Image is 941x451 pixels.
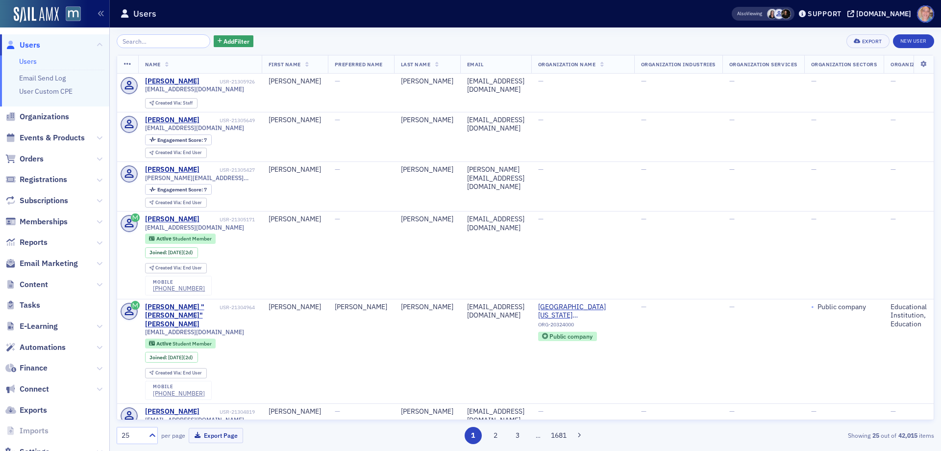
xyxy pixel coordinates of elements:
span: — [811,214,817,223]
div: 25 [122,430,143,441]
span: Viewing [737,10,762,17]
span: Email Marketing [20,258,78,269]
div: [PERSON_NAME][EMAIL_ADDRESS][DOMAIN_NAME] [467,165,524,191]
span: — [641,165,646,174]
span: — [729,214,735,223]
div: Active: Active: Student Member [145,234,216,243]
a: Imports [5,425,49,436]
span: — [538,214,544,223]
div: (2d) [168,249,193,256]
span: — [538,115,544,124]
div: Staff [155,101,193,106]
div: Created Via: End User [145,148,207,158]
a: Users [19,57,37,66]
div: [PERSON_NAME] [269,77,321,86]
a: [PERSON_NAME] [145,116,199,125]
span: Active [156,340,173,347]
a: Connect [5,384,49,395]
span: — [811,115,817,124]
span: — [729,115,735,124]
a: Events & Products [5,133,85,143]
span: — [891,77,896,85]
a: [GEOGRAPHIC_DATA][US_STATE] ([GEOGRAPHIC_DATA], [GEOGRAPHIC_DATA]) [538,303,627,320]
span: Engagement Score : [157,186,204,193]
span: — [891,407,896,416]
span: — [335,77,340,85]
span: — [641,302,646,311]
span: Joined : [149,249,168,256]
a: Active Student Member [149,236,211,242]
span: Content [20,279,48,290]
span: … [531,431,545,440]
a: [PHONE_NUMBER] [153,285,205,292]
button: AddFilter [214,35,254,48]
span: — [891,214,896,223]
a: View Homepage [59,6,81,23]
span: Orders [20,154,44,164]
div: Created Via: End User [145,198,207,208]
div: 7 [157,137,207,143]
span: Preferred Name [335,61,383,68]
span: [EMAIL_ADDRESS][DOMAIN_NAME] [145,224,244,231]
span: — [335,407,340,416]
a: Orders [5,154,44,164]
a: [PERSON_NAME] [145,165,199,174]
div: End User [155,265,202,271]
span: [PERSON_NAME][EMAIL_ADDRESS][DOMAIN_NAME] [145,174,255,182]
strong: 25 [870,431,881,440]
div: USR-21304964 [220,304,255,311]
span: Created Via : [155,370,183,376]
input: Search… [117,34,210,48]
span: Exports [20,405,47,416]
span: Engagement Score : [157,136,204,143]
div: Created Via: End User [145,263,207,273]
a: Registrations [5,174,67,185]
span: Memberships [20,216,68,227]
div: Export [862,39,882,44]
div: USR-21305926 [201,79,255,85]
a: New User [893,34,934,48]
div: [EMAIL_ADDRESS][DOMAIN_NAME] [467,303,524,320]
label: per page [161,431,185,440]
button: 2 [487,427,504,444]
button: Export Page [189,428,243,443]
span: Created Via : [155,100,183,106]
a: Automations [5,342,66,353]
span: — [335,214,340,223]
span: — [729,77,735,85]
div: Public company [549,334,593,339]
span: — [729,407,735,416]
button: 1681 [550,427,568,444]
span: Add Filter [223,37,249,46]
a: Memberships [5,216,68,227]
span: — [891,165,896,174]
div: Engagement Score: 7 [145,134,212,145]
span: Student Member [173,235,212,242]
span: — [335,165,340,174]
a: Content [5,279,48,290]
a: Users [5,40,40,51]
a: Reports [5,237,48,248]
a: SailAMX [14,7,59,23]
div: USR-21305171 [201,216,255,223]
span: Reports [20,237,48,248]
span: First Name [269,61,301,68]
a: [PERSON_NAME] [145,77,199,86]
div: 7 [157,187,207,192]
span: — [538,407,544,416]
div: Active: Active: Student Member [145,339,216,348]
div: USR-21304819 [201,409,255,415]
button: 1 [465,427,482,444]
span: Events & Products [20,133,85,143]
a: Subscriptions [5,195,68,206]
a: E-Learning [5,321,58,332]
div: ORG-20324000 [538,321,627,331]
div: Joined: 2025-09-13 00:00:00 [145,352,198,363]
span: [DATE] [168,354,183,361]
span: — [729,165,735,174]
div: End User [155,150,202,156]
div: Showing out of items [669,431,934,440]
